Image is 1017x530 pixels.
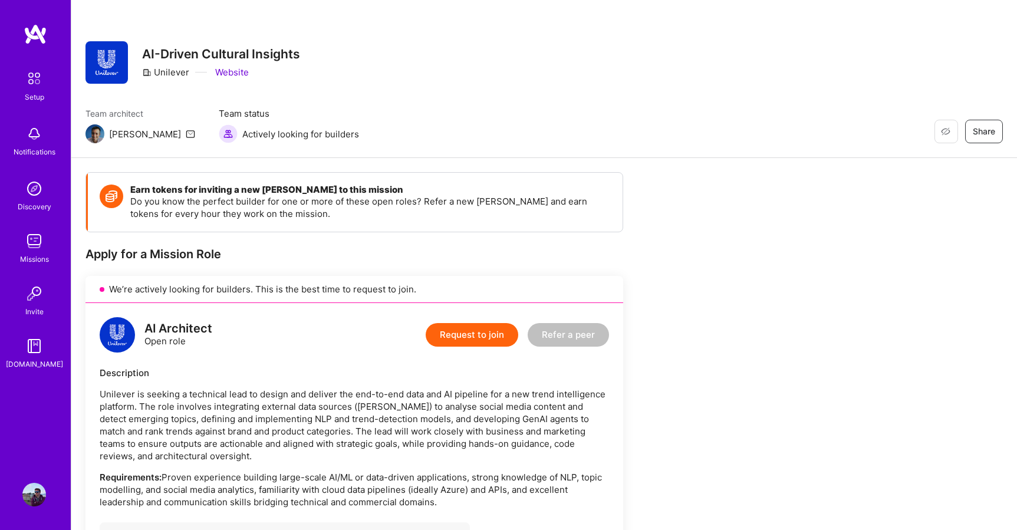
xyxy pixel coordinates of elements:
[142,68,152,77] i: icon CompanyGray
[109,128,181,140] div: [PERSON_NAME]
[22,334,46,358] img: guide book
[22,483,46,506] img: User Avatar
[213,66,249,78] a: Website
[22,122,46,146] img: bell
[100,367,609,379] div: Description
[85,246,623,262] div: Apply for a Mission Role
[14,146,55,158] div: Notifications
[19,483,49,506] a: User Avatar
[144,322,212,347] div: Open role
[100,472,162,483] strong: Requirements:
[24,24,47,45] img: logo
[25,91,44,103] div: Setup
[22,282,46,305] img: Invite
[18,200,51,213] div: Discovery
[186,129,195,139] i: icon Mail
[85,124,104,143] img: Team Architect
[85,276,623,303] div: We’re actively looking for builders. This is the best time to request to join.
[130,195,611,220] p: Do you know the perfect builder for one or more of these open roles? Refer a new [PERSON_NAME] an...
[6,358,63,370] div: [DOMAIN_NAME]
[144,322,212,335] div: AI Architect
[100,185,123,208] img: Token icon
[22,229,46,253] img: teamwork
[100,471,609,508] p: Proven experience building large-scale AI/ML or data-driven applications, strong knowledge of NLP...
[219,107,359,120] span: Team status
[965,120,1003,143] button: Share
[100,317,135,353] img: logo
[25,305,44,318] div: Invite
[941,127,950,136] i: icon EyeClosed
[100,388,609,462] p: Unilever is seeking a technical lead to design and deliver the end-to-end data and AI pipeline fo...
[20,253,49,265] div: Missions
[142,66,189,78] div: Unilever
[973,126,995,137] span: Share
[85,41,128,84] img: Company Logo
[242,128,359,140] span: Actively looking for builders
[219,124,238,143] img: Actively looking for builders
[142,47,300,61] h3: AI-Driven Cultural Insights
[22,66,47,91] img: setup
[22,177,46,200] img: discovery
[426,323,518,347] button: Request to join
[130,185,611,195] h4: Earn tokens for inviting a new [PERSON_NAME] to this mission
[85,107,195,120] span: Team architect
[528,323,609,347] button: Refer a peer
